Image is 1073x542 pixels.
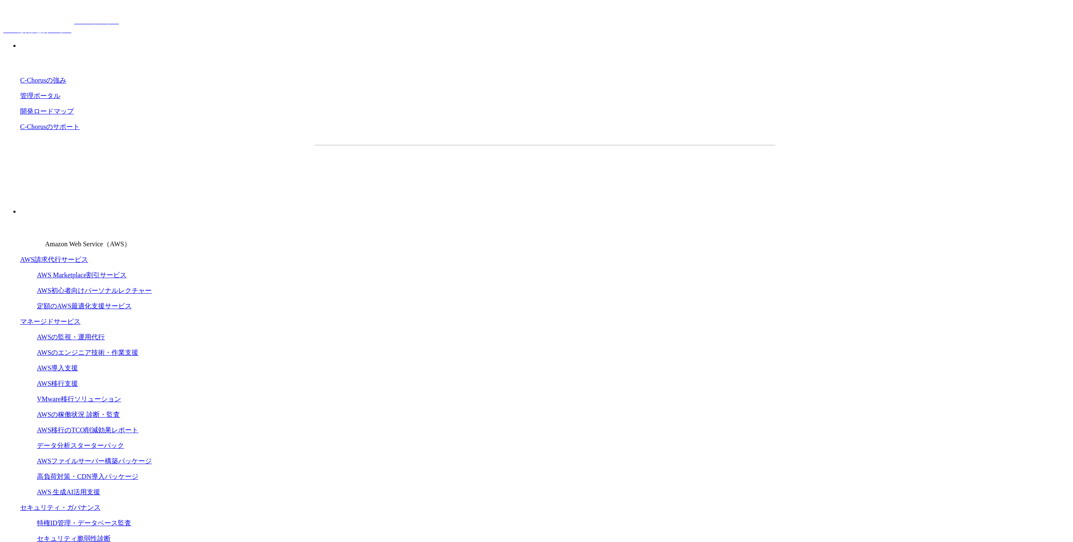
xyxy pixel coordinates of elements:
[37,349,138,356] a: AWSのエンジニア技術・作業支援
[549,159,684,180] a: まずは相談する
[20,504,101,511] a: セキュリティ・ガバナンス
[37,287,152,294] a: AWS初心者向けパーソナルレクチャー
[37,302,132,310] a: 定額のAWS最適化支援サービス
[37,411,120,418] a: AWSの稼働状況 診断・監査
[20,41,1070,50] p: 強み
[20,223,44,246] img: Amazon Web Service（AWS）
[20,77,66,84] a: C-Chorusの強み
[20,318,80,325] a: マネージドサービス
[45,240,131,248] span: Amazon Web Service（AWS）
[37,380,78,387] a: AWS移行支援
[3,18,119,34] a: AWS総合支援サービス C-Chorus NHN テコラスAWS総合支援サービス
[37,364,78,372] a: AWS導入支援
[37,488,100,496] a: AWS 生成AI活用支援
[37,473,138,480] a: 高負荷対策・CDN導入パッケージ
[37,271,127,279] a: AWS Marketplace割引サービス
[20,207,1070,216] p: サービス
[37,457,152,465] a: AWSファイルサーバー構築パッケージ
[37,426,138,434] a: AWS移行のTCO削減効果レポート
[20,108,74,115] a: 開発ロードマップ
[37,395,121,403] a: VMware移行ソリューション
[406,159,541,180] a: 資料を請求する
[37,519,131,527] a: 特権ID管理・データベース監査
[20,92,60,99] a: 管理ポータル
[37,333,105,341] a: AWSの監視・運用代行
[37,442,124,449] a: データ分析スターターパック
[37,535,111,542] a: セキュリティ脆弱性診断
[20,123,80,130] a: C-Chorusのサポート
[20,256,88,263] a: AWS請求代行サービス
